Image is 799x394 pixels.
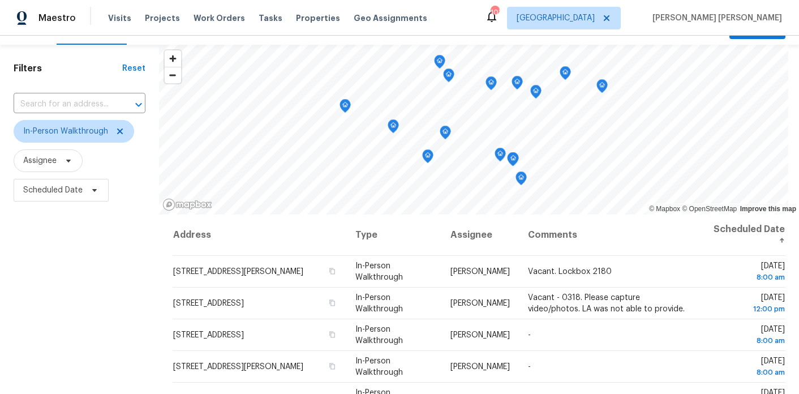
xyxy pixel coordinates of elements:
div: Map marker [434,55,445,72]
span: [STREET_ADDRESS][PERSON_NAME] [173,363,303,371]
div: 8:00 am [712,335,785,346]
canvas: Map [159,45,788,215]
span: [STREET_ADDRESS][PERSON_NAME] [173,268,303,276]
span: Assignee [23,155,57,166]
span: In-Person Walkthrough [355,262,403,281]
span: [DATE] [712,357,785,378]
span: [DATE] [712,326,785,346]
span: Projects [145,12,180,24]
span: [PERSON_NAME] [PERSON_NAME] [648,12,782,24]
th: Address [173,215,346,256]
th: Comments [519,215,703,256]
div: Map marker [486,76,497,94]
span: [PERSON_NAME] [450,331,510,339]
span: Maestro [38,12,76,24]
div: Map marker [495,148,506,165]
button: Zoom out [165,67,181,83]
a: Mapbox homepage [162,198,212,211]
span: In-Person Walkthrough [355,357,403,376]
div: Map marker [507,152,518,170]
span: Work Orders [194,12,245,24]
span: Scheduled Date [23,185,83,196]
span: Vacant. Lockbox 2180 [528,268,612,276]
span: [PERSON_NAME] [450,299,510,307]
span: Vacant - 0318. Please capture video/photos. LA was not able to provide. [528,294,685,313]
button: Open [131,97,147,113]
span: In-Person Walkthrough [23,126,108,137]
span: - [528,363,531,371]
div: 8:00 am [712,367,785,378]
div: Map marker [596,79,608,97]
th: Scheduled Date ↑ [703,215,785,256]
span: [GEOGRAPHIC_DATA] [517,12,595,24]
th: Type [346,215,441,256]
div: Map marker [340,99,351,117]
span: [PERSON_NAME] [450,363,510,371]
span: [DATE] [712,262,785,283]
a: Mapbox [649,205,680,213]
a: Improve this map [740,205,796,213]
div: Map marker [508,152,519,170]
div: Map marker [560,66,571,84]
span: - [528,331,531,339]
button: Copy Address [327,361,337,371]
span: [STREET_ADDRESS] [173,331,244,339]
span: In-Person Walkthrough [355,326,403,345]
span: Properties [296,12,340,24]
div: Reset [122,63,145,74]
span: In-Person Walkthrough [355,294,403,313]
div: Map marker [530,85,542,102]
h1: Filters [14,63,122,74]
div: Map marker [388,119,399,137]
div: Map marker [516,172,527,189]
div: Map marker [443,68,454,86]
div: 103 [491,7,499,18]
input: Search for an address... [14,96,114,113]
th: Assignee [441,215,519,256]
button: Copy Address [327,329,337,340]
button: Copy Address [327,266,337,276]
span: [STREET_ADDRESS] [173,299,244,307]
div: Map marker [440,126,451,143]
button: Copy Address [327,298,337,308]
span: Tasks [259,14,282,22]
span: Geo Assignments [354,12,427,24]
div: Map marker [422,149,433,167]
div: Map marker [512,76,523,93]
button: Zoom in [165,50,181,67]
span: [DATE] [712,294,785,315]
a: OpenStreetMap [682,205,737,213]
div: 8:00 am [712,272,785,283]
div: 12:00 pm [712,303,785,315]
span: Visits [108,12,131,24]
span: [PERSON_NAME] [450,268,510,276]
